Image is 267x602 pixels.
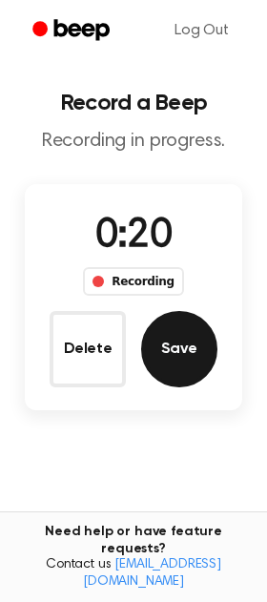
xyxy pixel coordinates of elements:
a: Log Out [155,8,248,53]
div: Recording [83,267,183,296]
span: Contact us [11,557,256,591]
a: Beep [19,12,127,50]
p: Recording in progress. [15,130,252,154]
h1: Record a Beep [15,92,252,114]
button: Save Audio Record [141,311,217,387]
span: 0:20 [95,217,172,257]
a: [EMAIL_ADDRESS][DOMAIN_NAME] [83,558,221,589]
button: Delete Audio Record [50,311,126,387]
